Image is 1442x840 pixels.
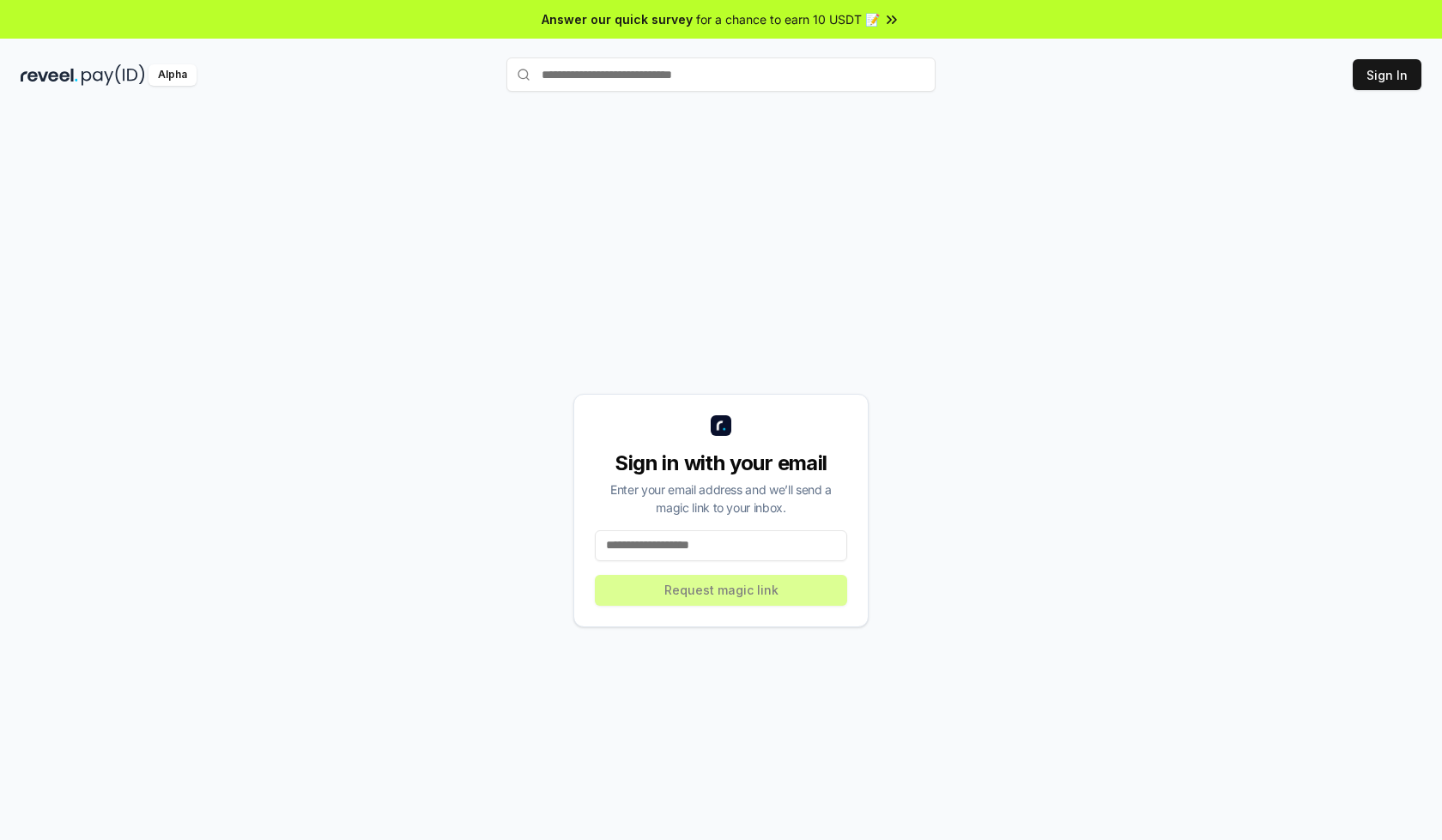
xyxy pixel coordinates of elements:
[595,480,847,517] div: Enter your email address and we’ll send a magic link to your inbox.
[21,64,78,86] img: reveel_dark
[696,10,880,28] span: for a chance to earn 10 USDT 📝
[711,415,731,436] img: logo_small
[82,64,145,86] img: pay_id
[148,64,197,86] div: Alpha
[595,450,847,477] div: Sign in with your email
[542,10,693,28] span: Answer our quick survey
[1353,59,1421,90] button: Sign In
